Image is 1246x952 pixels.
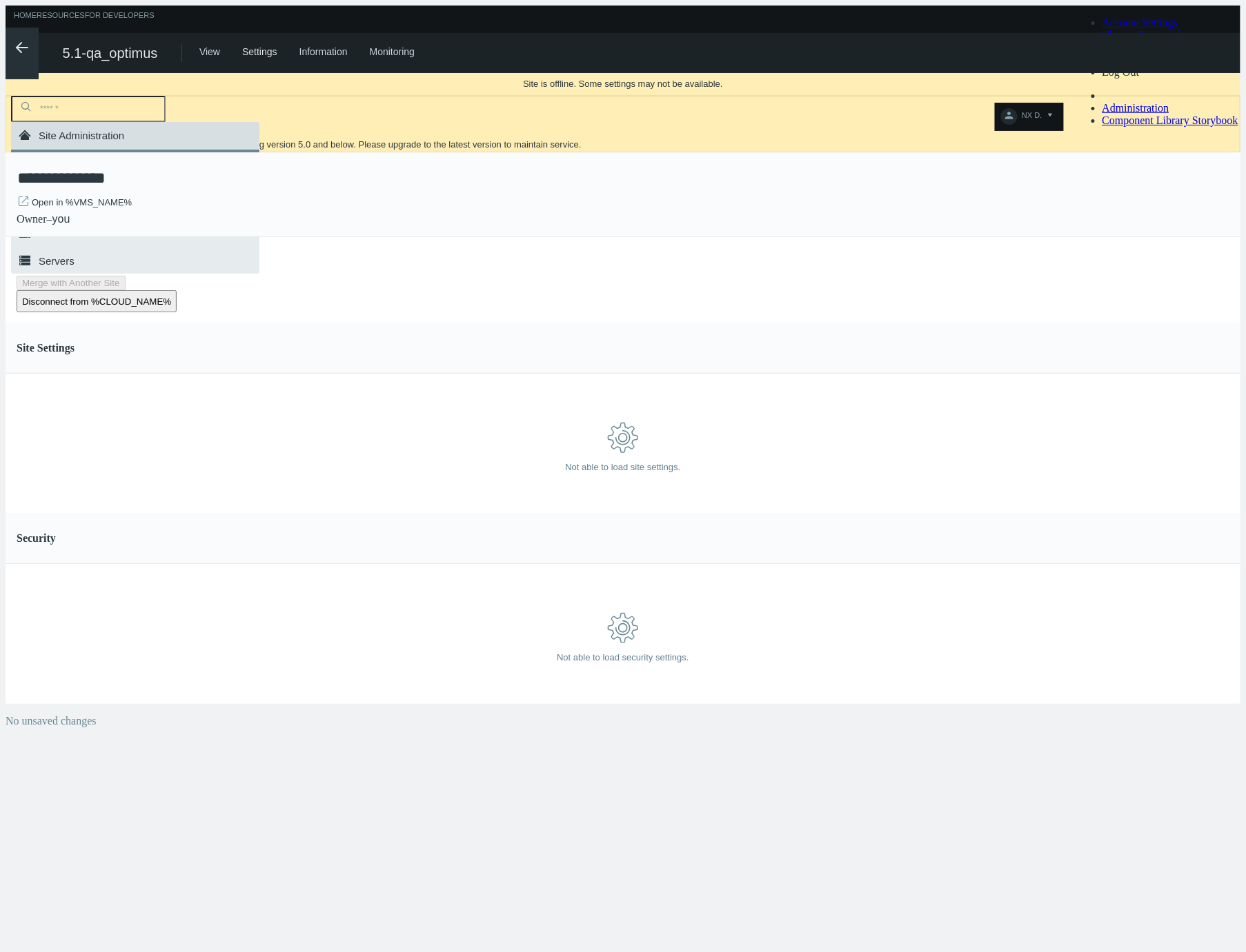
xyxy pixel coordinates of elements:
h4: Security [17,532,1229,545]
span: NX D. [1022,111,1042,127]
a: Account Settings [1102,17,1178,28]
span: Not able to load security settings. [557,652,689,662]
span: Not able to load site settings. [566,462,681,472]
span: – [47,213,52,225]
span: Owner [17,213,47,225]
div: No unsaved changes [6,715,1240,737]
span: Servers [39,255,75,267]
span: Site Administration [39,130,124,141]
div: Site is offline. Some settings may not be available. [523,79,723,90]
button: Disconnect from %CLOUD_NAME% [17,290,177,312]
span: you [52,213,70,225]
a: Information [299,46,348,57]
a: Monitoring [370,46,415,57]
a: Component Library Storybook [1102,114,1238,126]
button: NX D. [995,103,1063,131]
a: For Developers [85,11,155,28]
a: Resources [37,11,85,28]
a: Open in %VMS_NAME% [32,197,132,207]
a: Administration [1102,102,1169,114]
span: 5.1-qa_optimus [63,45,158,61]
a: Change Password [1102,29,1181,41]
div: Support Discontinued: Cloud no longer supports sites running version 5.0 and below. Please upgrad... [20,140,582,150]
div: Settings [242,46,277,70]
a: View [199,46,220,57]
h4: Site Settings [17,342,1229,354]
a: Home [14,11,37,28]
